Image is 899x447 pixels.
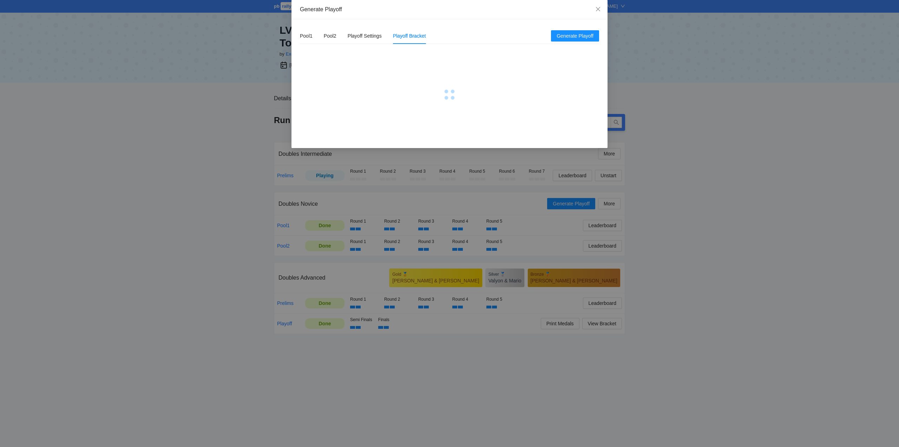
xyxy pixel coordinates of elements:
[300,6,599,13] div: Generate Playoff
[551,30,599,41] button: Generate Playoff
[595,6,601,12] span: close
[557,32,593,40] span: Generate Playoff
[300,32,313,40] div: Pool1
[348,32,382,40] div: Playoff Settings
[393,32,426,40] div: Playoff Bracket
[324,32,336,40] div: Pool2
